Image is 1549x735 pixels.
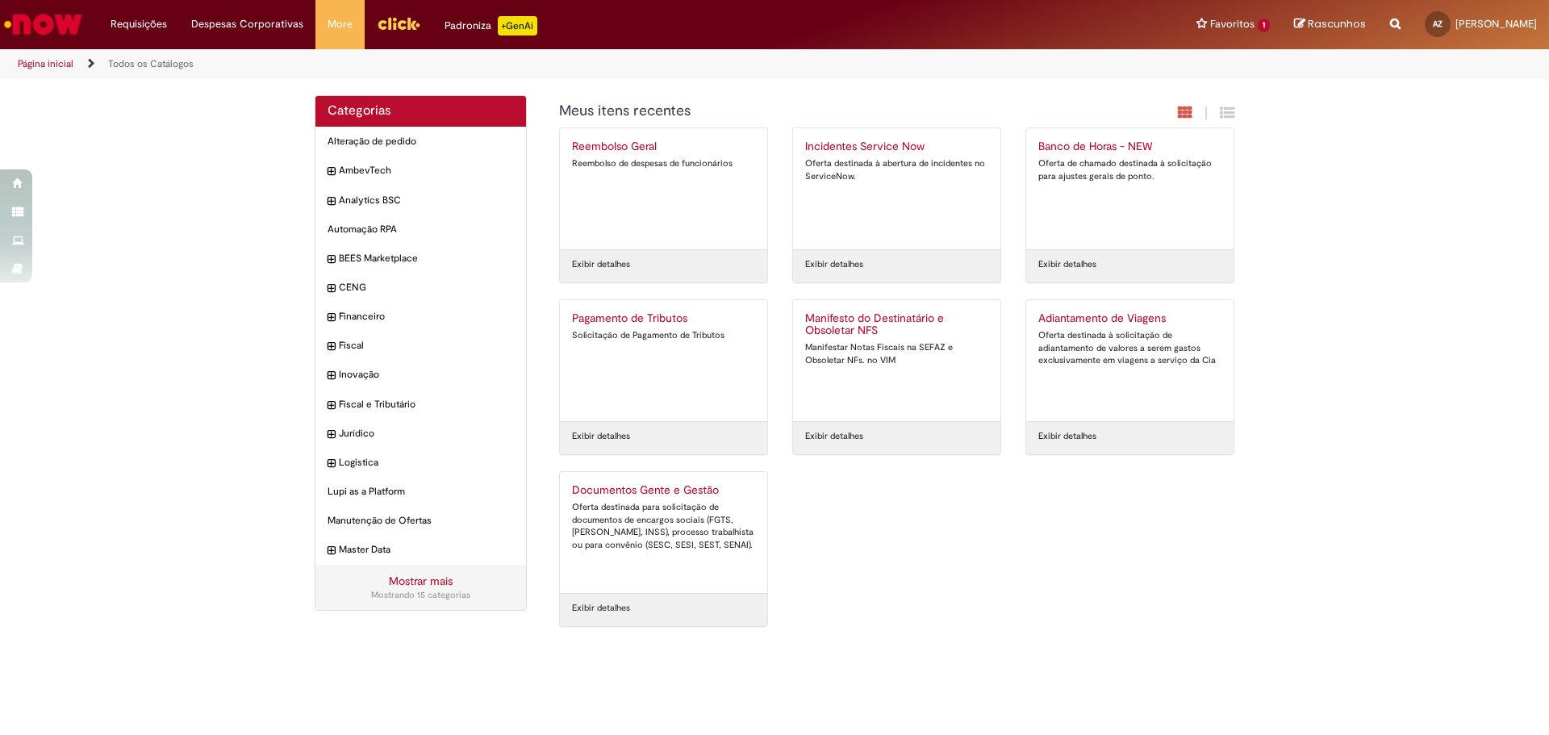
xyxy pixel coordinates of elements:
[1038,157,1221,182] div: Oferta de chamado destinada à solicitação para ajustes gerais de ponto.
[1220,105,1234,120] i: Exibição de grade
[793,300,1000,421] a: Manifesto do Destinatário e Obsoletar NFS Manifestar Notas Fiscais na SEFAZ e Obsoletar NFs. no VIM
[805,430,863,443] a: Exibir detalhes
[572,602,630,615] a: Exibir detalhes
[328,543,335,559] i: expandir categoria Master Data
[1308,16,1366,31] span: Rascunhos
[572,312,755,325] h2: Pagamento de Tributos
[328,164,335,180] i: expandir categoria AmbevTech
[315,273,526,303] div: expandir categoria CENG CENG
[559,103,1060,119] h1: {"description":"","title":"Meus itens recentes"} Categoria
[805,312,988,338] h2: Manifesto do Destinatário e Obsoletar NFS
[328,514,514,528] span: Manutenção de Ofertas
[328,104,514,119] h2: Categorias
[315,506,526,536] div: Manutenção de Ofertas
[315,156,526,186] div: expandir categoria AmbevTech AmbevTech
[18,57,73,70] a: Página inicial
[339,368,514,382] span: Inovação
[1038,312,1221,325] h2: Adiantamento de Viagens
[560,128,767,249] a: Reembolso Geral Reembolso de despesas de funcionários
[339,456,514,470] span: Logistica
[1210,16,1255,32] span: Favoritos
[805,157,988,182] div: Oferta destinada à abertura de incidentes no ServiceNow.
[1205,104,1208,123] span: |
[328,16,353,32] span: More
[315,215,526,244] div: Automação RPA
[389,574,453,588] a: Mostrar mais
[1258,19,1270,32] span: 1
[328,427,335,443] i: expandir categoria Jurídico
[572,430,630,443] a: Exibir detalhes
[1038,329,1221,367] div: Oferta destinada à solicitação de adiantamento de valores a serem gastos exclusivamente em viagen...
[315,535,526,565] div: expandir categoria Master Data Master Data
[498,16,537,35] p: +GenAi
[339,164,514,177] span: AmbevTech
[315,127,526,565] ul: Categorias
[339,281,514,294] span: CENG
[339,427,514,441] span: Jurídico
[572,140,755,153] h2: Reembolso Geral
[1038,140,1221,153] h2: Banco de Horas - NEW
[328,310,335,326] i: expandir categoria Financeiro
[377,11,420,35] img: click_logo_yellow_360x200.png
[328,194,335,210] i: expandir categoria Analytics BSC
[1026,300,1234,421] a: Adiantamento de Viagens Oferta destinada à solicitação de adiantamento de valores a serem gastos ...
[328,398,335,414] i: expandir categoria Fiscal e Tributário
[108,57,194,70] a: Todos os Catálogos
[1433,19,1443,29] span: AZ
[805,258,863,271] a: Exibir detalhes
[572,258,630,271] a: Exibir detalhes
[328,589,514,602] div: Mostrando 15 categorias
[1178,105,1192,120] i: Exibição em cartão
[315,186,526,215] div: expandir categoria Analytics BSC Analytics BSC
[339,310,514,324] span: Financeiro
[328,368,335,384] i: expandir categoria Inovação
[328,252,335,268] i: expandir categoria BEES Marketplace
[315,244,526,274] div: expandir categoria BEES Marketplace BEES Marketplace
[339,398,514,411] span: Fiscal e Tributário
[191,16,303,32] span: Despesas Corporativas
[572,329,755,342] div: Solicitação de Pagamento de Tributos
[572,484,755,497] h2: Documentos Gente e Gestão
[339,194,514,207] span: Analytics BSC
[328,223,514,236] span: Automação RPA
[572,157,755,170] div: Reembolso de despesas de funcionários
[339,339,514,353] span: Fiscal
[445,16,537,35] div: Padroniza
[1026,128,1234,249] a: Banco de Horas - NEW Oferta de chamado destinada à solicitação para ajustes gerais de ponto.
[560,300,767,421] a: Pagamento de Tributos Solicitação de Pagamento de Tributos
[793,128,1000,249] a: Incidentes Service Now Oferta destinada à abertura de incidentes no ServiceNow.
[315,419,526,449] div: expandir categoria Jurídico Jurídico
[315,477,526,507] div: Lupi as a Platform
[111,16,167,32] span: Requisições
[1038,430,1096,443] a: Exibir detalhes
[805,140,988,153] h2: Incidentes Service Now
[1455,17,1537,31] span: [PERSON_NAME]
[560,472,767,593] a: Documentos Gente e Gestão Oferta destinada para solicitação de documentos de encargos sociais (FG...
[328,485,514,499] span: Lupi as a Platform
[315,127,526,157] div: Alteração de pedido
[315,331,526,361] div: expandir categoria Fiscal Fiscal
[315,360,526,390] div: expandir categoria Inovação Inovação
[2,8,85,40] img: ServiceNow
[1294,17,1366,32] a: Rascunhos
[315,448,526,478] div: expandir categoria Logistica Logistica
[328,456,335,472] i: expandir categoria Logistica
[12,49,1021,79] ul: Trilhas de página
[339,543,514,557] span: Master Data
[339,252,514,265] span: BEES Marketplace
[328,339,335,355] i: expandir categoria Fiscal
[328,281,335,297] i: expandir categoria CENG
[315,390,526,420] div: expandir categoria Fiscal e Tributário Fiscal e Tributário
[572,501,755,552] div: Oferta destinada para solicitação de documentos de encargos sociais (FGTS, [PERSON_NAME], INSS), ...
[805,341,988,366] div: Manifestar Notas Fiscais na SEFAZ e Obsoletar NFs. no VIM
[1038,258,1096,271] a: Exibir detalhes
[328,135,514,148] span: Alteração de pedido
[315,302,526,332] div: expandir categoria Financeiro Financeiro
